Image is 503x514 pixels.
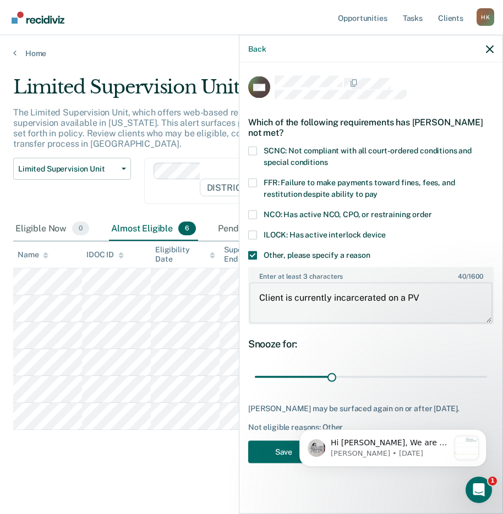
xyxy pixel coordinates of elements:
[224,245,284,264] div: Supervision End Date
[458,272,466,280] span: 40
[109,217,198,241] div: Almost Eligible
[86,250,124,259] div: IDOC ID
[264,178,455,198] span: FFR: Failure to make payments toward fines, fees, and restitution despite ability to pay
[264,209,432,218] span: NCO: Has active NCO, CPO, or restraining order
[13,76,466,107] div: Limited Supervision Unit
[248,108,494,146] div: Which of the following requirements has [PERSON_NAME] not met?
[13,217,91,241] div: Eligible Now
[200,179,397,196] span: DISTRICT OFFICE 6, [GEOGRAPHIC_DATA]
[12,12,64,24] img: Recidiviz
[477,8,494,26] button: Profile dropdown button
[264,250,370,259] span: Other, please specify a reason
[477,8,494,26] div: H K
[18,164,117,174] span: Limited Supervision Unit
[248,422,494,432] div: Not eligible reasons: Other
[48,89,167,98] p: Message from Kim, sent 1w ago
[466,477,492,503] iframe: Intercom live chat
[13,107,465,150] p: The Limited Supervision Unit, which offers web-based reporting to low-risk clients, is the lowest...
[249,283,493,323] textarea: Client is currently incarcerated on a PV
[248,338,494,350] div: Snooze for:
[248,404,494,413] div: [PERSON_NAME] may be surfaced again on or after [DATE].
[458,272,483,280] span: / 1600
[17,69,204,107] div: message notification from Kim, 1w ago. Hi Karen, We are so excited to announce a brand new featur...
[48,78,167,360] span: Hi [PERSON_NAME], We are so excited to announce a brand new feature: AI case note search! 📣 Findi...
[13,48,490,58] a: Home
[264,230,386,239] span: ILOCK: Has active interlock device
[249,268,493,280] label: Enter at least 3 characters
[248,44,266,53] button: Back
[72,222,89,236] span: 0
[18,250,48,259] div: Name
[178,222,196,236] span: 6
[488,477,497,485] span: 1
[283,360,503,484] iframe: Intercom notifications message
[264,146,472,166] span: SCNC: Not compliant with all court-ordered conditions and special conditions
[248,440,319,463] button: Save
[155,245,215,264] div: Eligibility Date
[216,217,276,241] div: Pending
[25,79,42,97] img: Profile image for Kim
